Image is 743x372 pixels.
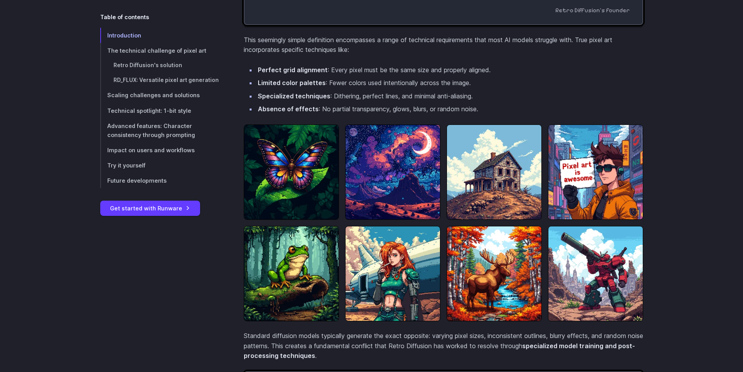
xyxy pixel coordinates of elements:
span: Introduction [107,32,141,39]
img: a giant pixel art robot in a post-apocalyptic cityscape, holding a massive weapon [548,226,643,321]
img: a stylish pixel art character holding a sign that says 'Pixel art is awesome' in a futuristic cit... [548,125,643,220]
a: Introduction [100,28,219,43]
img: a pixel art character with cyberpunk aesthetics, standing in front of a spaceship in a desert env... [345,226,440,321]
a: Technical spotlight: 1-bit style [100,103,219,118]
span: Technical spotlight: 1-bit style [107,107,191,114]
strong: Specialized techniques [258,92,330,100]
strong: Perfect grid alignment [258,66,328,74]
span: Future developments [107,177,167,184]
a: Try it yourself [100,158,219,173]
span: Try it yourself [107,162,145,169]
span: Retro Diffusion's solution [113,62,182,68]
a: Retro Diffusion's solution [100,58,219,73]
a: Advanced features: Character consistency through prompting [100,118,219,142]
img: a pixel art night sky with a crescent moon, colorful nebula clouds, and a mountainous landscape [345,125,440,220]
a: Impact on users and workflows [100,142,219,158]
img: a majestic moose standing by a river in a forest during autumn, created in pixel art [447,226,542,321]
span: Impact on users and workflows [107,147,195,153]
a: The technical challenge of pixel art [100,43,219,58]
strong: Absence of effects [258,105,319,113]
img: a rustic, abandoned house on a hill, drawn in pixel art with a clear blue sky and fluffy clouds [447,125,542,220]
strong: Limited color palettes [258,79,326,87]
li: : Dithering, perfect lines, and minimal anti-aliasing. [256,91,643,101]
li: : No partial transparency, glows, blurs, or random noise. [256,104,643,114]
p: This seemingly simple definition encompasses a range of technical requirements that most AI model... [244,35,643,55]
span: Table of contents [100,12,149,21]
span: RD_FLUX: Versatile pixel art generation [113,77,219,83]
a: Get started with Runware [100,201,200,216]
li: : Every pixel must be the same size and properly aligned. [256,65,643,75]
a: RD_FLUX: Versatile pixel art generation [100,73,219,88]
img: a vibrant pixel art butterfly with colorful wings resting on a leaf against a lush, leafy background [244,125,339,220]
cite: Retro Diffusion's founder [257,5,630,15]
a: Future developments [100,173,219,188]
span: Advanced features: Character consistency through prompting [107,123,195,138]
p: Standard diffusion models typically generate the exact opposite: varying pixel sizes, inconsisten... [244,331,643,361]
img: a pixel art frog sitting on a mossy log in a dense, misty forest [244,226,339,321]
span: Scaling challenges and solutions [107,92,200,99]
span: The technical challenge of pixel art [107,47,206,54]
a: Scaling challenges and solutions [100,88,219,103]
li: : Fewer colors used intentionally across the image. [256,78,643,88]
